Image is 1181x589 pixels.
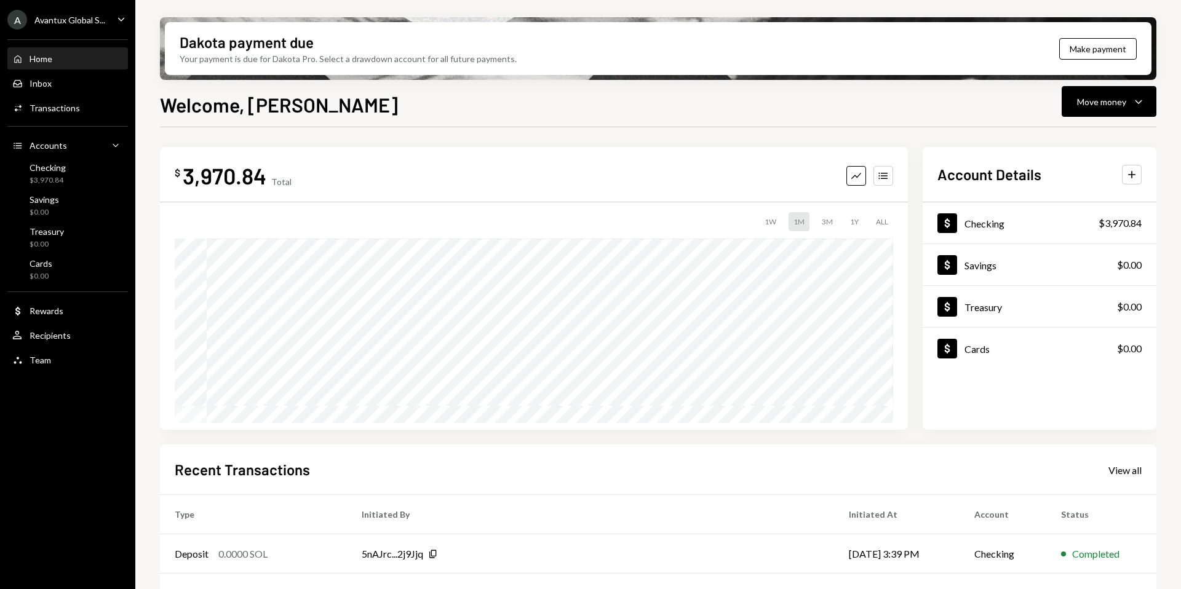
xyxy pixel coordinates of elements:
[271,176,292,187] div: Total
[7,255,128,284] a: Cards$0.00
[834,534,960,574] td: [DATE] 3:39 PM
[160,92,398,117] h1: Welcome, [PERSON_NAME]
[30,226,64,237] div: Treasury
[964,218,1004,229] div: Checking
[30,207,59,218] div: $0.00
[937,164,1041,184] h2: Account Details
[30,162,66,173] div: Checking
[1062,86,1156,117] button: Move money
[1108,464,1142,476] div: View all
[923,244,1156,285] a: Savings$0.00
[960,534,1046,574] td: Checking
[845,212,864,231] div: 1Y
[30,258,52,269] div: Cards
[7,72,128,94] a: Inbox
[30,78,52,89] div: Inbox
[1099,216,1142,231] div: $3,970.84
[1117,258,1142,272] div: $0.00
[1117,341,1142,356] div: $0.00
[7,223,128,252] a: Treasury$0.00
[160,495,347,534] th: Type
[30,175,66,186] div: $3,970.84
[362,547,423,561] div: 5nAJrc...2j9Jjq
[1077,95,1126,108] div: Move money
[30,103,80,113] div: Transactions
[30,140,67,151] div: Accounts
[817,212,838,231] div: 3M
[960,495,1046,534] th: Account
[7,97,128,119] a: Transactions
[834,495,960,534] th: Initiated At
[871,212,893,231] div: ALL
[923,286,1156,327] a: Treasury$0.00
[1046,495,1156,534] th: Status
[175,167,180,179] div: $
[175,459,310,480] h2: Recent Transactions
[30,239,64,250] div: $0.00
[30,355,51,365] div: Team
[34,15,105,25] div: Avantux Global S...
[347,495,834,534] th: Initiated By
[7,349,128,371] a: Team
[7,191,128,220] a: Savings$0.00
[760,212,781,231] div: 1W
[964,301,1002,313] div: Treasury
[218,547,268,561] div: 0.0000 SOL
[30,53,52,64] div: Home
[7,159,128,188] a: Checking$3,970.84
[923,328,1156,369] a: Cards$0.00
[7,10,27,30] div: A
[1059,38,1137,60] button: Make payment
[7,324,128,346] a: Recipients
[30,194,59,205] div: Savings
[789,212,809,231] div: 1M
[1072,547,1119,561] div: Completed
[30,306,63,316] div: Rewards
[7,47,128,69] a: Home
[7,299,128,322] a: Rewards
[964,343,990,355] div: Cards
[7,134,128,156] a: Accounts
[175,547,209,561] div: Deposit
[923,202,1156,243] a: Checking$3,970.84
[180,52,517,65] div: Your payment is due for Dakota Pro. Select a drawdown account for all future payments.
[30,330,71,341] div: Recipients
[964,259,996,271] div: Savings
[1117,299,1142,314] div: $0.00
[180,32,314,52] div: Dakota payment due
[30,271,52,282] div: $0.00
[1108,463,1142,476] a: View all
[183,162,266,189] div: 3,970.84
